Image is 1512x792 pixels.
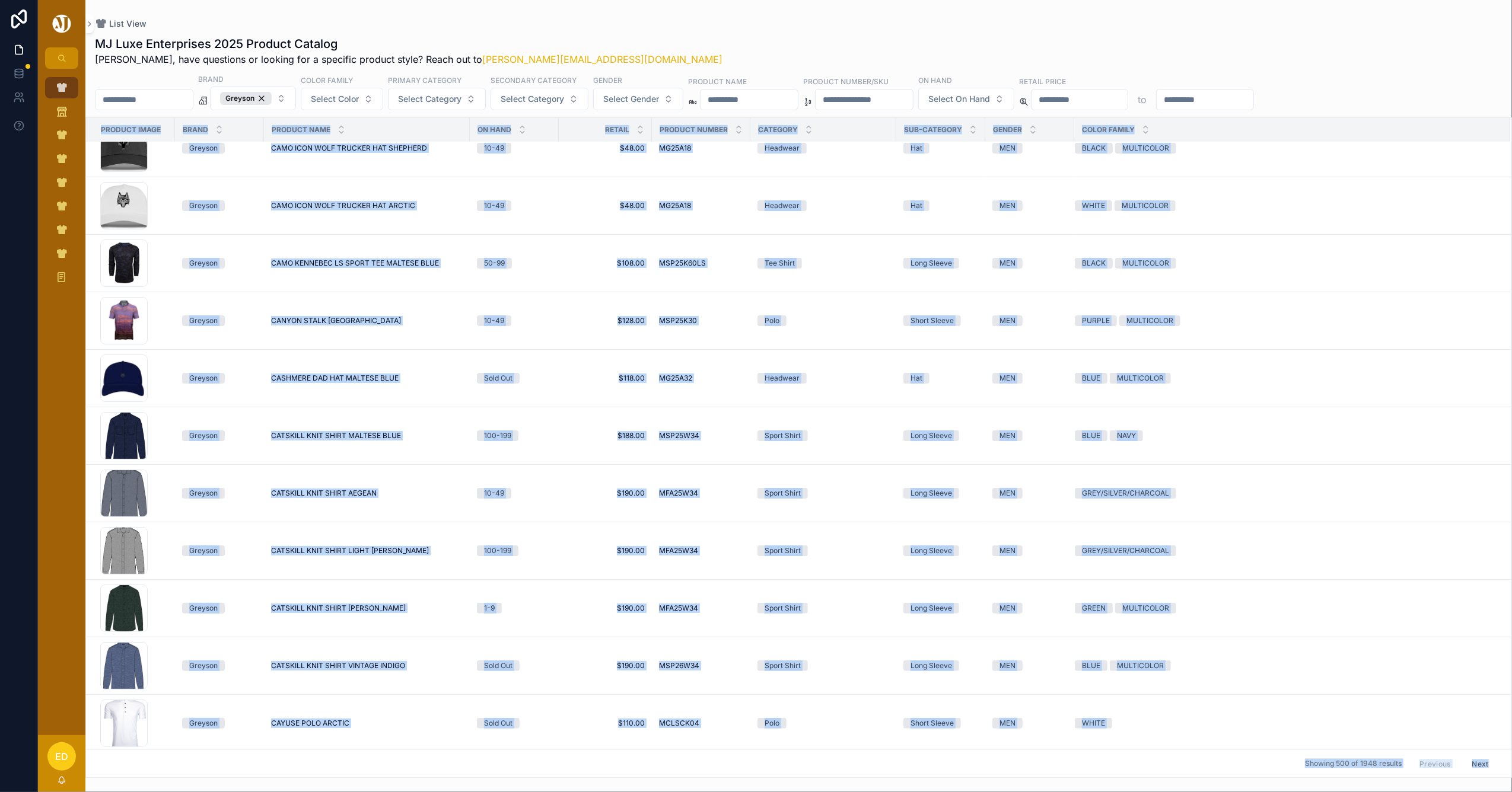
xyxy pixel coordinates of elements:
a: Long Sleeve [903,545,978,556]
a: 10-49 [477,200,552,211]
a: MCLSCK04 [659,718,743,728]
a: BLUENAVY [1075,430,1496,441]
a: List View [95,18,147,30]
a: $48.00 [566,201,645,210]
a: MEN [992,143,1067,154]
a: Long Sleeve [903,603,978,614]
button: Select Button [301,88,383,110]
a: [PERSON_NAME][EMAIL_ADDRESS][DOMAIN_NAME] [482,53,722,65]
a: MEN [992,315,1067,326]
div: NAVY [1117,430,1136,441]
span: MSP25K30 [659,316,697,325]
span: CAMO ICON WOLF TRUCKER HAT SHEPHERD [271,143,427,153]
a: MSP26W34 [659,661,743,670]
p: to [1138,92,1147,107]
span: CATSKILL KNIT SHIRT LIGHT [PERSON_NAME] [271,546,429,555]
span: MG25A18 [659,143,691,153]
div: Greyson [189,488,218,499]
div: MEN [999,660,1016,671]
div: 100-199 [484,545,511,556]
div: Greyson [189,430,218,441]
span: MSP26W34 [659,661,699,670]
span: $110.00 [566,718,645,728]
div: Greyson [189,143,218,154]
div: Short Sleeve [911,315,954,326]
a: Greyson [182,430,257,441]
label: Primary Category [388,75,461,85]
a: $190.00 [566,661,645,670]
a: BLACKMULTICOLOR [1075,143,1496,154]
div: PURPLE [1082,315,1110,326]
a: 10-49 [477,315,552,326]
div: MEN [999,200,1016,211]
a: $108.00 [566,258,645,268]
div: scrollable content [38,69,85,304]
a: Greyson [182,603,257,614]
div: GREEN [1082,603,1106,614]
div: MULTICOLOR [1122,603,1169,614]
div: Polo [765,315,779,326]
a: CATSKILL KNIT SHIRT LIGHT [PERSON_NAME] [271,546,463,555]
div: Sport Shirt [765,660,801,671]
a: CAMO ICON WOLF TRUCKER HAT ARCTIC [271,201,463,210]
span: Gender [993,125,1022,135]
a: Polo [757,315,889,326]
a: CAMO ICON WOLF TRUCKER HAT SHEPHERD [271,143,463,153]
a: Sport Shirt [757,545,889,556]
div: 100-199 [484,430,511,441]
label: Product Number/SKU [803,76,889,87]
span: MSP25K60LS [659,258,706,268]
a: MEN [992,660,1067,671]
a: MSP25K30 [659,316,743,325]
span: Color Family [1082,125,1135,135]
div: WHITE [1082,718,1105,729]
span: CASHMERE DAD HAT MALTESE BLUE [271,373,399,383]
div: GREY/SILVER/CHARCOAL [1082,488,1169,499]
span: CAMO KENNEBEC LS SPORT TEE MALTESE BLUE [271,258,439,268]
div: Long Sleeve [911,545,952,556]
div: 50-99 [484,258,505,269]
a: 1-9 [477,603,552,614]
div: BLUE [1082,430,1100,441]
div: Greyson [189,373,218,384]
div: BLUE [1082,373,1100,384]
a: MSP25W34 [659,431,743,440]
span: CAYUSE POLO ARCTIC [271,718,349,728]
label: Product Name [688,76,747,87]
span: CATSKILL KNIT SHIRT [PERSON_NAME] [271,603,406,613]
a: Greyson [182,545,257,556]
a: MG25A18 [659,201,743,210]
button: Select Button [918,88,1014,110]
div: Long Sleeve [911,488,952,499]
a: Long Sleeve [903,430,978,441]
a: MEN [992,430,1067,441]
div: MULTICOLOR [1122,143,1169,154]
a: Hat [903,200,978,211]
span: On Hand [478,125,511,135]
a: $128.00 [566,316,645,325]
a: WHITE [1075,718,1496,729]
a: $190.00 [566,546,645,555]
a: Sold Out [477,718,552,729]
span: Select Category [501,93,564,105]
div: Polo [765,718,779,729]
h1: MJ Luxe Enterprises 2025 Product Catalog [95,36,722,52]
span: ED [55,749,68,764]
a: $48.00 [566,143,645,153]
div: Sport Shirt [765,488,801,499]
span: MCLSCK04 [659,718,699,728]
a: Headwear [757,200,889,211]
div: MEN [999,718,1016,729]
a: Greyson [182,143,257,154]
a: $190.00 [566,603,645,613]
a: MEN [992,258,1067,269]
span: CAMO ICON WOLF TRUCKER HAT ARCTIC [271,201,415,210]
div: BLACK [1082,143,1106,154]
a: Sold Out [477,373,552,384]
div: 10-49 [484,200,504,211]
